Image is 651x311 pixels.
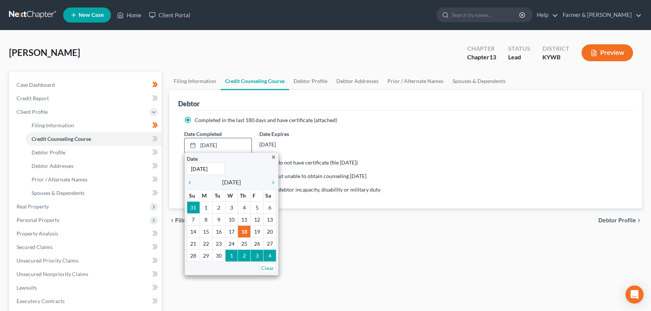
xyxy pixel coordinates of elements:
th: Tu [212,189,225,201]
a: Debtor Addresses [332,72,383,90]
td: 10 [225,213,238,225]
a: Clear [259,263,276,273]
span: Completed in the last 180 days and have certificate (attached) [195,117,337,123]
td: 16 [212,225,225,237]
span: Real Property [17,203,49,210]
span: Prior / Alternate Names [32,176,88,183]
span: [DATE] [222,178,241,187]
button: chevron_left Filing Information [169,217,222,223]
a: Farmer & [PERSON_NAME] [559,8,642,22]
td: 2 [212,201,225,213]
td: 4 [238,201,251,213]
td: 29 [200,249,212,261]
td: 31 [187,201,200,213]
td: 13 [263,213,276,225]
a: Executory Contracts [11,294,162,308]
span: Credit Report [17,95,49,101]
td: 6 [263,201,276,213]
td: 3 [251,249,263,261]
div: Chapter [467,44,496,53]
a: Lawsuits [11,281,162,294]
button: Debtor Profile chevron_right [598,217,642,223]
div: Lead [508,53,530,62]
span: Filing Information [32,122,74,128]
td: 18 [238,225,251,237]
span: Debtor Profile [32,149,65,155]
input: Search by name... [451,8,520,22]
span: 13 [489,53,496,60]
a: Prior / Alternate Names [383,72,448,90]
span: Personal Property [17,217,59,223]
td: 19 [251,225,263,237]
td: 11 [238,213,251,225]
td: 12 [251,213,263,225]
span: [PERSON_NAME] [9,47,80,58]
span: Client Profile [17,109,48,115]
td: 7 [187,213,200,225]
td: 28 [187,249,200,261]
td: 4 [263,249,276,261]
span: New Case [79,12,104,18]
th: Su [187,189,200,201]
th: M [200,189,212,201]
div: District [542,44,569,53]
span: Spouses & Dependents [32,190,85,196]
td: 3 [225,201,238,213]
span: Unsecured Nonpriority Claims [17,271,88,277]
i: chevron_right [266,180,276,186]
td: 27 [263,237,276,249]
a: Filing Information [26,119,162,132]
label: Date Completed [184,130,222,138]
label: Date Expires [259,130,327,138]
span: Credit Counseling Course [32,136,91,142]
i: chevron_right [636,217,642,223]
div: [DATE] [259,138,327,151]
td: 9 [212,213,225,225]
div: KYWB [542,53,569,62]
a: chevron_left [187,178,197,187]
a: [DATE] [185,138,251,152]
a: Client Portal [145,8,194,22]
td: 17 [225,225,238,237]
td: 30 [212,249,225,261]
span: Counseling not required because of debtor incapacity, disability or military duty [195,186,380,193]
a: Case Dashboard [11,78,162,92]
td: 15 [200,225,212,237]
td: 1 [225,249,238,261]
a: Spouses & Dependents [26,186,162,200]
span: Debtor Profile [598,217,636,223]
td: 5 [251,201,263,213]
div: Debtor [178,99,200,108]
span: Case Dashboard [17,82,55,88]
span: Unsecured Priority Claims [17,257,79,264]
a: Filing Information [169,72,221,90]
td: 23 [212,237,225,249]
i: chevron_left [169,217,175,223]
td: 25 [238,237,251,249]
td: 8 [200,213,212,225]
span: Secured Claims [17,244,53,250]
td: 2 [238,249,251,261]
td: 14 [187,225,200,237]
div: Chapter [467,53,496,62]
a: Spouses & Dependents [448,72,510,90]
td: 20 [263,225,276,237]
td: 1 [200,201,212,213]
th: F [251,189,263,201]
th: W [225,189,238,201]
span: Exigent circumstances - requested but unable to obtain counseling [DATE] [195,173,366,179]
span: Lawsuits [17,284,37,291]
a: Debtor Profile [26,146,162,159]
a: Secured Claims [11,240,162,254]
a: Home [113,8,145,22]
a: Debtor Addresses [26,159,162,173]
span: Executory Contracts [17,298,65,304]
button: Preview [581,44,633,61]
div: Open Intercom Messenger [625,285,643,303]
th: Sa [263,189,276,201]
i: close [271,154,276,160]
a: Help [533,8,558,22]
input: 1/1/2013 [187,163,224,175]
td: 21 [187,237,200,249]
a: Unsecured Priority Claims [11,254,162,267]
